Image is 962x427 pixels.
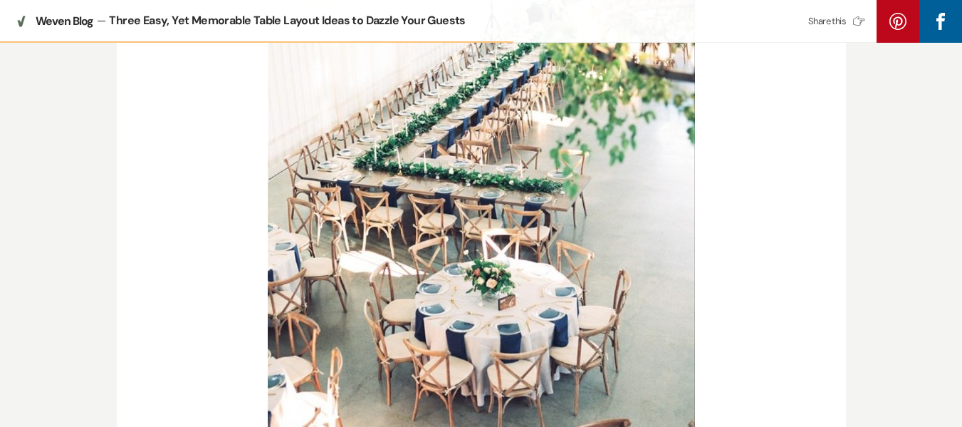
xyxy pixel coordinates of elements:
img: Weven Blog icon [14,14,28,29]
a: Weven Blog [14,14,93,29]
span: — [97,16,105,26]
div: Three Easy, Yet Memorable Table Layout Ideas to Dazzle Your Guests [109,14,789,29]
div: Share this [808,15,869,28]
span: Weven Blog [36,15,93,28]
